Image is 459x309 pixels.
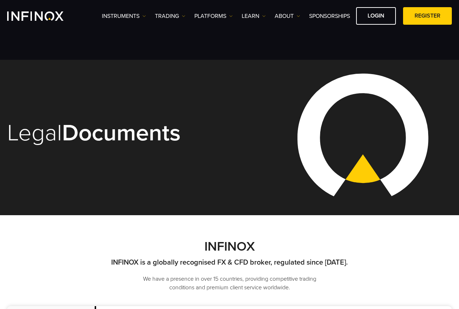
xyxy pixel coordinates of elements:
[7,121,221,145] h1: Legal
[131,275,328,292] p: We have a presence in over 15 countries, providing competitive trading conditions and premium cli...
[204,239,255,254] strong: INFINOX
[102,12,146,20] a: Instruments
[111,258,348,267] strong: INFINOX is a globally recognised FX & CFD broker, regulated since [DATE].
[7,11,80,21] a: INFINOX Logo
[155,12,185,20] a: TRADING
[194,12,233,20] a: PLATFORMS
[309,12,350,20] a: SPONSORSHIPS
[356,7,396,25] a: LOGIN
[403,7,452,25] a: REGISTER
[62,119,181,147] strong: Documents
[275,12,300,20] a: ABOUT
[242,12,266,20] a: Learn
